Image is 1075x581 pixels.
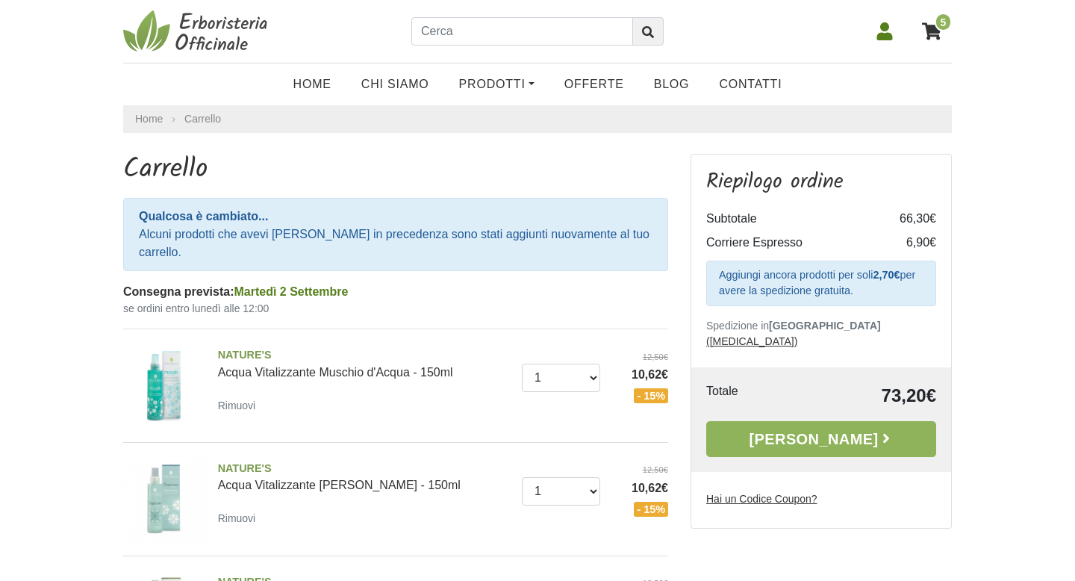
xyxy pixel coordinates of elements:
[123,105,952,133] nav: breadcrumb
[639,69,705,99] a: Blog
[706,318,936,349] p: Spedizione in
[634,502,668,517] span: - 15%
[184,113,221,125] a: Carrello
[706,231,876,255] td: Corriere Espresso
[706,207,876,231] td: Subtotale
[411,17,633,46] input: Cerca
[611,351,668,364] del: 12,50€
[791,382,936,409] td: 73,20€
[611,464,668,476] del: 12,50€
[123,198,668,271] div: Alcuni prodotti che avevi [PERSON_NAME] in precedenza sono stati aggiunti nuovamente al tuo carre...
[123,283,668,301] div: Consegna prevista:
[706,335,797,347] a: ([MEDICAL_DATA])
[706,493,817,505] u: Hai un Codice Coupon?
[218,347,511,364] span: NATURE'S
[139,210,268,223] strong: Qualcosa è cambiato...
[444,69,549,99] a: Prodotti
[218,461,511,477] span: NATURE'S
[218,400,256,411] small: Rimuovi
[873,269,900,281] strong: 2,70€
[914,13,952,50] a: 5
[706,261,936,306] div: Aggiungi ancora prodotti per soli per avere la spedizione gratuita.
[346,69,444,99] a: Chi Siamo
[218,347,511,379] a: NATURE'SAcqua Vitalizzante Muschio d'Acqua - 150ml
[218,509,262,527] a: Rimuovi
[123,301,668,317] small: se ordini entro lunedì alle 12:00
[118,341,207,430] img: Acqua Vitalizzante Muschio d'Acqua - 150ml
[135,111,163,127] a: Home
[218,512,256,524] small: Rimuovi
[634,388,668,403] span: - 15%
[218,396,262,414] a: Rimuovi
[234,285,348,298] span: Martedì 2 Settembre
[935,13,952,31] span: 5
[704,69,797,99] a: Contatti
[218,461,511,492] a: NATURE'SAcqua Vitalizzante [PERSON_NAME] - 150ml
[876,207,936,231] td: 66,30€
[706,491,817,507] label: Hai un Codice Coupon?
[118,455,207,544] img: Acqua Vitalizzante Narciso Nobile - 150ml
[611,366,668,384] span: 10,62€
[549,69,639,99] a: OFFERTE
[123,9,272,54] img: Erboristeria Officinale
[123,154,668,186] h1: Carrello
[278,69,346,99] a: Home
[706,382,791,409] td: Totale
[706,170,936,195] h3: Riepilogo ordine
[706,421,936,457] a: [PERSON_NAME]
[876,231,936,255] td: 6,90€
[769,320,881,332] b: [GEOGRAPHIC_DATA]
[611,479,668,497] span: 10,62€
